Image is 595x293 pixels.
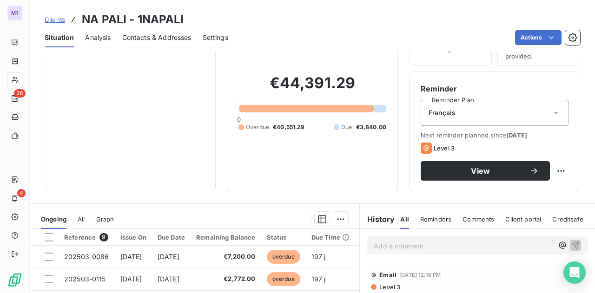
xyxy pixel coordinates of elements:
button: View [421,161,550,181]
span: 26 [14,89,26,98]
span: Français [429,108,456,117]
span: 197 j [311,253,326,260]
span: Level 3 [378,283,400,291]
span: Comments [463,215,494,223]
span: [DATE] 12:18 PM [399,272,441,278]
span: 202503-0086 [64,253,109,260]
span: [DATE] [158,275,179,283]
h6: Reminder [421,83,569,94]
img: Logo LeanPay [7,273,22,287]
span: [DATE] [120,253,142,260]
span: €2,772.00 [196,274,256,284]
span: Settings [203,33,228,42]
span: overdue [267,250,300,264]
div: Issue On [120,234,146,241]
span: Clients [45,16,65,23]
span: Analysis [85,33,111,42]
span: Situation [45,33,74,42]
span: overdue [267,272,300,286]
span: Client portal [505,215,541,223]
h2: €44,391.29 [238,74,386,102]
span: 0 [237,116,241,123]
span: All [78,215,85,223]
div: Due Time [311,234,350,241]
span: Email [379,271,397,279]
h3: NA PALI - 1NAPALI [82,11,184,28]
span: [DATE] [120,275,142,283]
span: Due [341,123,352,131]
span: 197 j [311,275,326,283]
div: Reference [64,233,109,241]
h6: History [360,214,395,225]
div: M1 [7,6,22,20]
span: 202503-0115 [64,275,106,283]
div: Status [267,234,300,241]
span: 4 [17,189,26,197]
a: Clients [45,15,65,24]
span: Level 3 [434,144,455,152]
span: Contacts & Addresses [122,33,192,42]
div: Remaining Balance [196,234,256,241]
span: Creditsafe [552,215,583,223]
span: View [432,167,529,175]
span: Reminders [420,215,451,223]
span: Ongoing [41,215,66,223]
span: €40,551.29 [273,123,305,131]
div: Open Intercom Messenger [563,261,586,284]
div: Due Date [158,234,185,241]
span: All [400,215,409,223]
span: 9 [99,233,108,241]
span: €7,200.00 [196,252,256,261]
span: [DATE] [158,253,179,260]
span: Overdue [246,123,269,131]
span: [DATE] [506,131,527,139]
span: Graph [96,215,114,223]
button: Actions [515,30,562,45]
span: €3,840.00 [356,123,386,131]
span: Next reminder planned since [421,131,569,139]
